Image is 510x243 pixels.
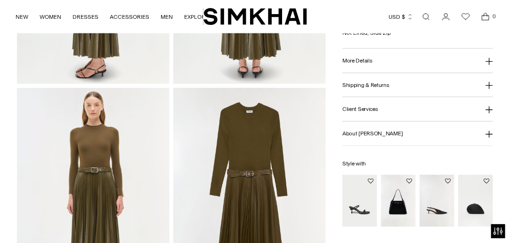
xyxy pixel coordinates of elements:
span: 0 [490,12,499,21]
a: Open cart modal [476,8,495,26]
button: USD $ [389,7,413,27]
a: NEW [16,7,28,27]
a: ACCESSORIES [110,7,149,27]
button: More Details [342,49,493,73]
a: Go to the account page [437,8,455,26]
h6: Style with [342,161,493,167]
button: Add to Wishlist [445,179,451,184]
a: EXPLORE [184,7,209,27]
button: About [PERSON_NAME] [342,122,493,146]
h3: About [PERSON_NAME] [342,131,403,137]
button: Add to Wishlist [406,179,412,184]
button: Client Services [342,97,493,121]
a: DRESSES [73,7,98,27]
a: Wishlist [456,8,475,26]
img: Bridget Corded Shell Clutch [458,175,493,227]
a: WOMEN [40,7,61,27]
a: MEN [161,7,173,27]
button: Add to Wishlist [368,179,373,184]
button: Add to Wishlist [484,179,489,184]
a: SIMKHAI [203,8,307,26]
img: Siren Low Heel Sandal [342,175,377,227]
img: Sylvie Slingback Kitten Heel [420,175,454,227]
h3: Shipping & Returns [342,82,389,88]
img: Cleo Suede Tote [381,175,416,227]
button: Shipping & Returns [342,73,493,97]
h3: More Details [342,58,372,64]
a: Open search modal [417,8,436,26]
h3: Client Services [342,106,378,112]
